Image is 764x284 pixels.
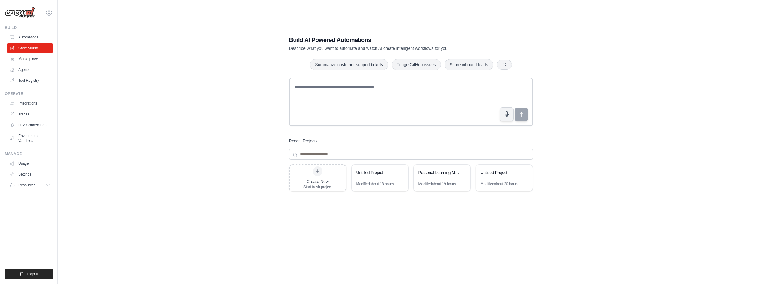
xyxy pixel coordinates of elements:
h1: Build AI Powered Automations [289,36,491,44]
button: Click to speak your automation idea [500,107,514,121]
a: Environment Variables [7,131,53,145]
button: Resources [7,180,53,190]
div: Modified about 20 hours [481,182,518,186]
a: Marketplace [7,54,53,64]
a: Tool Registry [7,76,53,85]
a: LLM Connections [7,120,53,130]
button: Score inbound leads [445,59,493,70]
img: Logo [5,7,35,18]
div: Personal Learning Management System [418,169,460,176]
a: Usage [7,159,53,168]
div: Untitled Project [481,169,522,176]
a: Integrations [7,99,53,108]
button: Triage GitHub issues [392,59,441,70]
a: Automations [7,32,53,42]
h3: Recent Projects [289,138,318,144]
button: Logout [5,269,53,279]
span: Logout [27,272,38,276]
button: Get new suggestions [497,60,512,70]
div: Manage [5,151,53,156]
p: Describe what you want to automate and watch AI create intelligent workflows for you [289,45,491,51]
button: Summarize customer support tickets [310,59,388,70]
div: Modified about 19 hours [418,182,456,186]
a: Crew Studio [7,43,53,53]
div: Start fresh project [303,185,332,189]
a: Agents [7,65,53,75]
div: Operate [5,91,53,96]
div: Untitled Project [356,169,397,176]
div: Modified about 18 hours [356,182,394,186]
div: Build [5,25,53,30]
a: Settings [7,169,53,179]
div: Create New [303,179,332,185]
a: Traces [7,109,53,119]
span: Resources [18,183,35,188]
